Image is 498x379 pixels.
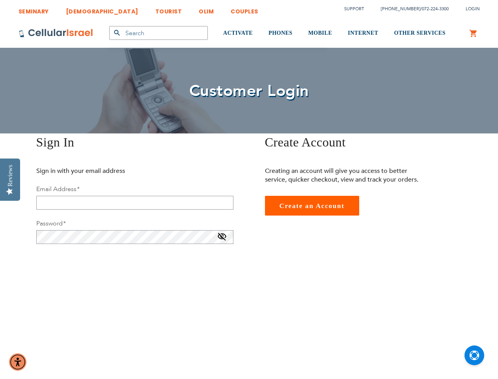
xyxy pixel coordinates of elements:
[373,3,449,15] li: /
[189,80,309,102] span: Customer Login
[265,196,359,216] a: Create an Account
[36,167,196,175] p: Sign in with your email address
[269,30,293,36] span: PHONES
[394,30,446,36] span: OTHER SERVICES
[223,30,253,36] span: ACTIVATE
[280,202,345,210] span: Create an Account
[19,2,49,17] a: SEMINARY
[231,2,258,17] a: COUPLES
[36,196,233,210] input: Email
[7,165,14,186] div: Reviews
[348,30,378,36] span: INTERNET
[269,19,293,48] a: PHONES
[155,2,182,17] a: TOURIST
[36,219,65,228] label: Password
[394,19,446,48] a: OTHER SERVICES
[109,26,208,40] input: Search
[66,2,138,17] a: [DEMOGRAPHIC_DATA]
[344,6,364,12] a: Support
[308,19,332,48] a: MOBILE
[308,30,332,36] span: MOBILE
[265,167,425,184] p: Creating an account will give you access to better service, quicker checkout, view and track your...
[265,135,346,149] span: Create Account
[9,353,26,371] div: Accessibility Menu
[199,2,214,17] a: OLIM
[36,135,75,149] span: Sign In
[36,185,79,193] label: Email Address
[381,6,420,12] a: [PHONE_NUMBER]
[422,6,449,12] a: 072-224-3300
[223,19,253,48] a: ACTIVATE
[19,28,93,38] img: Cellular Israel Logo
[466,6,480,12] span: Login
[348,19,378,48] a: INTERNET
